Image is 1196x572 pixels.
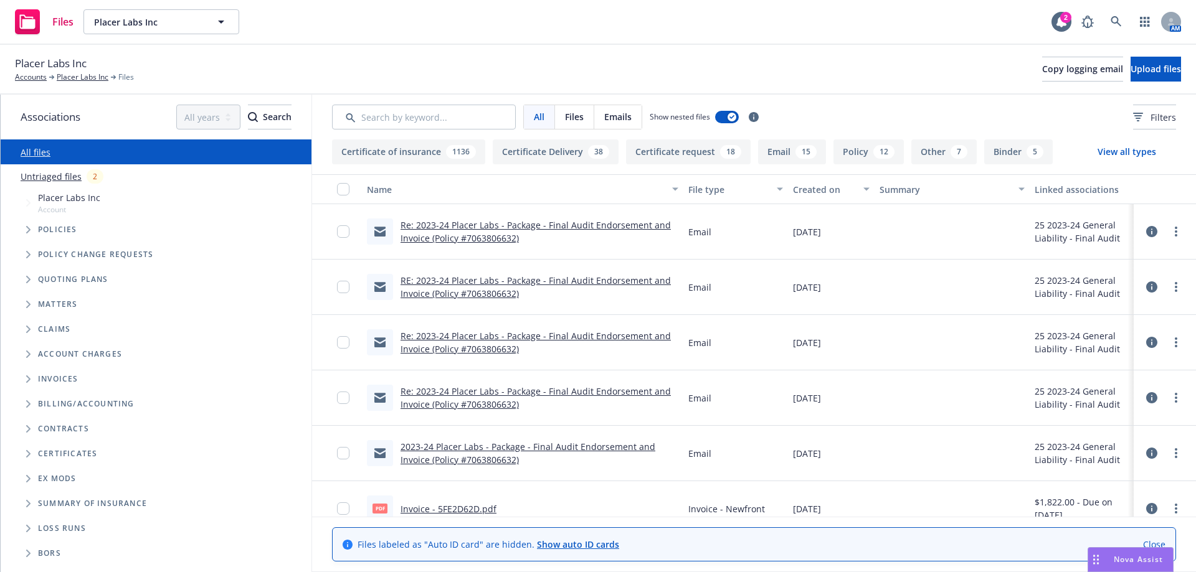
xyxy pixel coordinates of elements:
[880,183,1011,196] div: Summary
[401,385,671,410] a: Re: 2023-24 Placer Labs - Package - Final Audit Endorsement and Invoice (Policy #7063806632)
[688,336,711,349] span: Email
[1169,501,1184,516] a: more
[401,274,671,299] a: RE: 2023-24 Placer Labs - Package - Final Audit Endorsement and Invoice (Policy #7063806632)
[38,550,61,557] span: BORs
[795,145,817,159] div: 15
[87,169,103,184] div: 2
[1,189,311,391] div: Tree Example
[683,174,787,204] button: File type
[1075,9,1100,34] a: Report a Bug
[332,139,485,164] button: Certificate of insurance
[588,145,609,159] div: 38
[688,225,711,238] span: Email
[1169,335,1184,350] a: more
[337,183,349,195] input: Select all
[38,500,147,507] span: Summary of insurance
[688,502,765,515] span: Invoice - Newfront
[1143,538,1165,551] a: Close
[1088,548,1104,571] div: Drag to move
[38,226,77,233] span: Policies
[1042,57,1123,82] button: Copy logging email
[1133,111,1176,124] span: Filters
[1132,9,1157,34] a: Switch app
[248,105,292,129] div: Search
[1042,63,1123,75] span: Copy logging email
[626,139,751,164] button: Certificate request
[94,16,202,29] span: Placer Labs Inc
[1060,12,1071,23] div: 2
[446,145,476,159] div: 1136
[788,174,875,204] button: Created on
[1169,390,1184,405] a: more
[401,219,671,244] a: Re: 2023-24 Placer Labs - Package - Final Audit Endorsement and Invoice (Policy #7063806632)
[793,447,821,460] span: [DATE]
[38,400,135,408] span: Billing/Accounting
[911,139,977,164] button: Other
[15,55,87,72] span: Placer Labs Inc
[401,441,655,466] a: 2023-24 Placer Labs - Package - Final Audit Endorsement and Invoice (Policy #7063806632)
[1035,183,1129,196] div: Linked associations
[984,139,1053,164] button: Binder
[38,475,76,482] span: Ex Mods
[362,174,683,204] button: Name
[83,9,239,34] button: Placer Labs Inc
[875,174,1030,204] button: Summary
[565,110,584,123] span: Files
[337,391,349,404] input: Toggle Row Selected
[10,4,78,39] a: Files
[1035,385,1129,411] div: 25 2023-24 General Liability - Final Audit
[793,183,856,196] div: Created on
[52,17,74,27] span: Files
[1088,547,1174,572] button: Nova Assist
[337,225,349,238] input: Toggle Row Selected
[1035,495,1129,522] div: $1,822.00 - Due on [DATE]
[38,375,78,383] span: Invoices
[1035,329,1129,355] div: 25 2023-24 General Liability - Final Audit
[38,276,108,283] span: Quoting plans
[38,525,86,532] span: Loss Runs
[833,139,904,164] button: Policy
[493,139,619,164] button: Certificate Delivery
[367,183,665,196] div: Name
[337,336,349,349] input: Toggle Row Selected
[38,425,89,433] span: Contracts
[118,72,134,83] span: Files
[337,281,349,293] input: Toggle Row Selected
[1104,9,1129,34] a: Search
[793,281,821,294] span: [DATE]
[401,503,496,515] a: Invoice - 5FE2D62D.pdf
[1131,57,1181,82] button: Upload files
[38,204,100,215] span: Account
[21,170,82,183] a: Untriaged files
[38,191,100,204] span: Placer Labs Inc
[1,391,311,566] div: Folder Tree Example
[21,146,50,158] a: All files
[793,391,821,405] span: [DATE]
[373,504,387,513] span: pdf
[38,301,77,308] span: Matters
[38,350,122,358] span: Account charges
[1114,554,1163,565] span: Nova Assist
[688,447,711,460] span: Email
[793,336,821,349] span: [DATE]
[720,145,741,159] div: 18
[248,112,258,122] svg: Search
[1169,446,1184,461] a: more
[537,538,619,550] a: Show auto ID cards
[1030,174,1134,204] button: Linked associations
[951,145,967,159] div: 7
[534,110,544,123] span: All
[1035,440,1129,466] div: 25 2023-24 General Liability - Final Audit
[38,326,70,333] span: Claims
[332,105,516,129] input: Search by keyword...
[248,105,292,129] button: SearchSearch
[873,145,895,159] div: 12
[1078,139,1176,164] button: View all types
[15,72,47,83] a: Accounts
[1169,224,1184,239] a: more
[1133,105,1176,129] button: Filters
[1035,218,1129,245] div: 25 2023-24 General Liability - Final Audit
[401,330,671,355] a: Re: 2023-24 Placer Labs - Package - Final Audit Endorsement and Invoice (Policy #7063806632)
[1027,145,1043,159] div: 5
[57,72,108,83] a: Placer Labs Inc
